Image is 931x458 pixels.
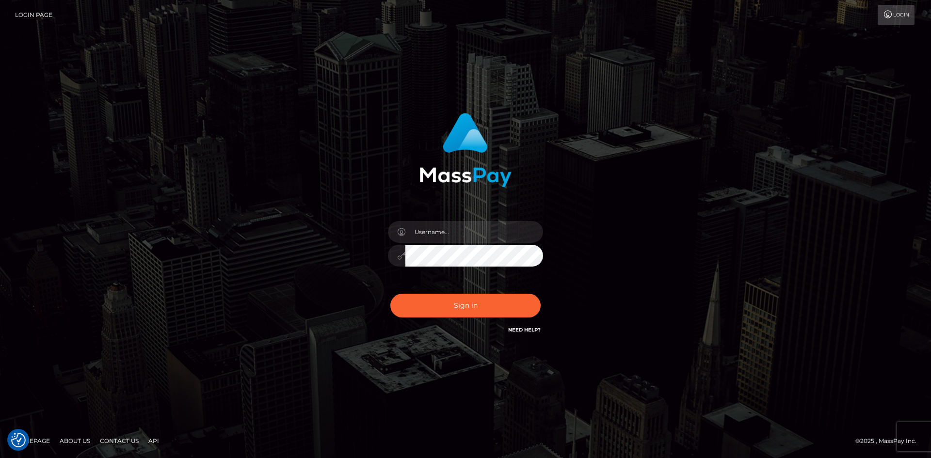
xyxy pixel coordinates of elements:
[508,327,541,333] a: Need Help?
[11,433,26,447] button: Consent Preferences
[405,221,543,243] input: Username...
[56,433,94,448] a: About Us
[15,5,52,25] a: Login Page
[419,113,512,187] img: MassPay Login
[878,5,915,25] a: Login
[390,294,541,317] button: Sign in
[11,433,54,448] a: Homepage
[855,436,924,446] div: © 2025 , MassPay Inc.
[11,433,26,447] img: Revisit consent button
[96,433,143,448] a: Contact Us
[144,433,163,448] a: API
